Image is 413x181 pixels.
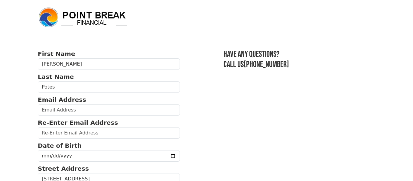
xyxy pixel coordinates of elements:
[38,104,180,116] input: Email Address
[223,60,375,70] h3: Call us
[244,60,289,69] a: [PHONE_NUMBER]
[38,73,74,80] strong: Last Name
[38,119,118,126] strong: Re-Enter Email Address
[38,96,86,103] strong: Email Address
[38,165,89,172] strong: Street Address
[38,50,75,57] strong: First Name
[38,142,82,149] strong: Date of Birth
[38,7,128,28] img: logo.png
[223,49,375,60] h3: Have any questions?
[38,81,180,93] input: Last Name
[38,58,180,70] input: First Name
[38,127,180,139] input: Re-Enter Email Address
